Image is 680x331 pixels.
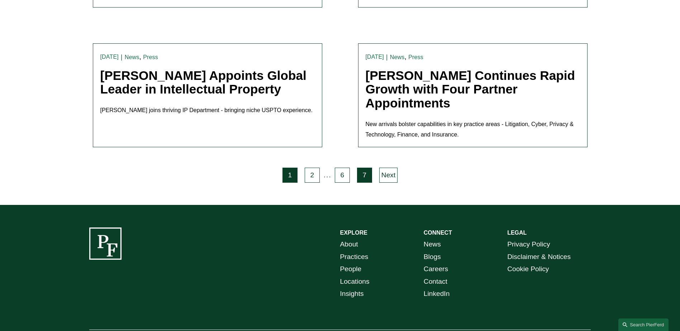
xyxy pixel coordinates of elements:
[507,230,527,236] strong: LEGAL
[340,288,364,300] a: Insights
[366,54,384,60] time: [DATE]
[424,288,450,300] a: LinkedIn
[340,230,367,236] strong: EXPLORE
[366,119,580,140] p: New arrivals bolster capabilities in key practice areas - Litigation, Cyber, Privacy & Technology...
[390,54,405,60] a: News
[424,251,441,263] a: Blogs
[507,238,550,251] a: Privacy Policy
[282,168,298,183] a: 1
[340,275,370,288] a: Locations
[357,168,372,183] a: 7
[408,54,423,60] a: Press
[424,238,441,251] a: News
[340,238,358,251] a: About
[340,251,368,263] a: Practices
[335,168,350,183] a: 6
[143,54,158,60] a: Press
[424,230,452,236] strong: CONNECT
[404,53,406,61] span: ,
[424,275,447,288] a: Contact
[379,168,398,183] a: Next
[618,318,669,331] a: Search this site
[424,263,448,275] a: Careers
[125,54,139,60] a: News
[100,68,306,96] a: [PERSON_NAME] Appoints Global Leader in Intellectual Property
[100,54,119,60] time: [DATE]
[139,53,141,61] span: ,
[305,168,320,183] a: 2
[100,105,315,116] p: [PERSON_NAME] joins thriving IP Department - bringing niche USPTO experience.
[366,68,575,110] a: [PERSON_NAME] Continues Rapid Growth with Four Partner Appointments
[507,251,571,263] a: Disclaimer & Notices
[507,263,549,275] a: Cookie Policy
[340,263,362,275] a: People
